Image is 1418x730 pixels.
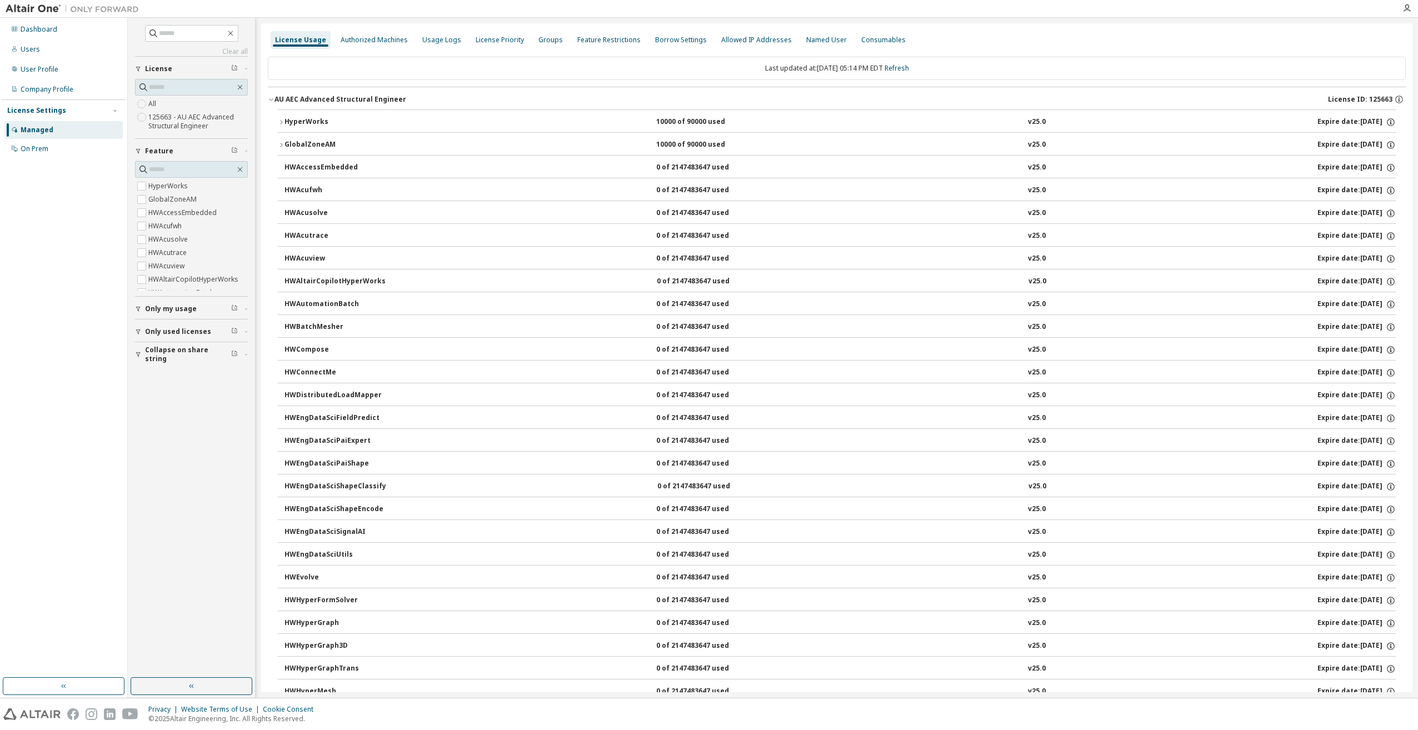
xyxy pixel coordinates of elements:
[1317,664,1396,674] div: Expire date: [DATE]
[721,36,792,44] div: Allowed IP Addresses
[1028,527,1046,537] div: v25.0
[577,36,641,44] div: Feature Restrictions
[284,254,385,264] div: HWAcuview
[3,708,61,720] img: altair_logo.svg
[231,304,238,313] span: Clear filter
[21,126,53,134] div: Managed
[6,3,144,14] img: Altair One
[656,163,756,173] div: 0 of 2147483647 used
[1028,208,1046,218] div: v25.0
[145,346,231,363] span: Collapse on share string
[231,350,238,359] span: Clear filter
[284,596,385,606] div: HWHyperFormSolver
[284,436,385,446] div: HWEngDataSciPaiExpert
[284,459,385,469] div: HWEngDataSciPaiShape
[1317,459,1396,469] div: Expire date: [DATE]
[284,520,1396,544] button: HWEngDataSciSignalAI0 of 2147483647 usedv25.0Expire date:[DATE]
[135,139,248,163] button: Feature
[1028,140,1046,150] div: v25.0
[284,618,385,628] div: HWHyperGraph
[148,714,320,723] p: © 2025 Altair Engineering, Inc. All Rights Reserved.
[284,277,386,287] div: HWAltairCopilotHyperWorks
[1028,436,1046,446] div: v25.0
[1317,345,1396,355] div: Expire date: [DATE]
[656,687,756,697] div: 0 of 2147483647 used
[1028,550,1046,560] div: v25.0
[1028,504,1046,514] div: v25.0
[656,436,756,446] div: 0 of 2147483647 used
[284,156,1396,180] button: HWAccessEmbedded0 of 2147483647 usedv25.0Expire date:[DATE]
[284,452,1396,476] button: HWEngDataSciPaiShape0 of 2147483647 usedv25.0Expire date:[DATE]
[656,527,756,537] div: 0 of 2147483647 used
[148,259,187,273] label: HWAcuview
[656,618,756,628] div: 0 of 2147483647 used
[1028,641,1046,651] div: v25.0
[655,36,707,44] div: Borrow Settings
[284,117,385,127] div: HyperWorks
[104,708,116,720] img: linkedin.svg
[284,611,1396,636] button: HWHyperGraph0 of 2147483647 usedv25.0Expire date:[DATE]
[148,111,248,133] label: 125663 - AU AEC Advanced Structural Engineer
[1317,391,1396,401] div: Expire date: [DATE]
[284,178,1396,203] button: HWAcufwh0 of 2147483647 usedv25.0Expire date:[DATE]
[1317,687,1396,697] div: Expire date: [DATE]
[1028,664,1046,674] div: v25.0
[656,186,756,196] div: 0 of 2147483647 used
[657,482,757,492] div: 0 of 2147483647 used
[181,705,263,714] div: Website Terms of Use
[1028,573,1046,583] div: v25.0
[1317,208,1396,218] div: Expire date: [DATE]
[1028,596,1046,606] div: v25.0
[1317,436,1396,446] div: Expire date: [DATE]
[1317,277,1396,287] div: Expire date: [DATE]
[21,65,58,74] div: User Profile
[135,342,248,367] button: Collapse on share string
[1317,254,1396,264] div: Expire date: [DATE]
[1028,231,1046,241] div: v25.0
[145,64,172,73] span: License
[278,133,1396,157] button: GlobalZoneAM10000 of 90000 usedv25.0Expire date:[DATE]
[656,550,756,560] div: 0 of 2147483647 used
[656,140,756,150] div: 10000 of 90000 used
[268,57,1406,80] div: Last updated at: [DATE] 05:14 PM EDT
[278,110,1396,134] button: HyperWorks10000 of 90000 usedv25.0Expire date:[DATE]
[1317,641,1396,651] div: Expire date: [DATE]
[284,543,1396,567] button: HWEngDataSciUtils0 of 2147483647 usedv25.0Expire date:[DATE]
[284,482,386,492] div: HWEngDataSciShapeClassify
[656,322,756,332] div: 0 of 2147483647 used
[476,36,524,44] div: License Priority
[656,231,756,241] div: 0 of 2147483647 used
[284,269,1396,294] button: HWAltairCopilotHyperWorks0 of 2147483647 usedv25.0Expire date:[DATE]
[284,497,1396,522] button: HWEngDataSciShapeEncode0 of 2147483647 usedv25.0Expire date:[DATE]
[1317,482,1396,492] div: Expire date: [DATE]
[284,345,385,355] div: HWCompose
[7,106,66,115] div: License Settings
[1028,117,1046,127] div: v25.0
[1317,596,1396,606] div: Expire date: [DATE]
[145,327,211,336] span: Only used licenses
[1317,504,1396,514] div: Expire date: [DATE]
[1028,299,1046,309] div: v25.0
[86,708,97,720] img: instagram.svg
[1317,618,1396,628] div: Expire date: [DATE]
[656,254,756,264] div: 0 of 2147483647 used
[1317,322,1396,332] div: Expire date: [DATE]
[538,36,563,44] div: Groups
[656,504,756,514] div: 0 of 2147483647 used
[284,687,385,697] div: HWHyperMesh
[1028,459,1046,469] div: v25.0
[806,36,847,44] div: Named User
[231,147,238,156] span: Clear filter
[284,383,1396,408] button: HWDistributedLoadMapper0 of 2147483647 usedv25.0Expire date:[DATE]
[284,163,385,173] div: HWAccessEmbedded
[148,97,158,111] label: All
[21,85,73,94] div: Company Profile
[67,708,79,720] img: facebook.svg
[656,459,756,469] div: 0 of 2147483647 used
[1317,186,1396,196] div: Expire date: [DATE]
[145,304,197,313] span: Only my usage
[1317,163,1396,173] div: Expire date: [DATE]
[21,45,40,54] div: Users
[1028,254,1046,264] div: v25.0
[284,368,385,378] div: HWConnectMe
